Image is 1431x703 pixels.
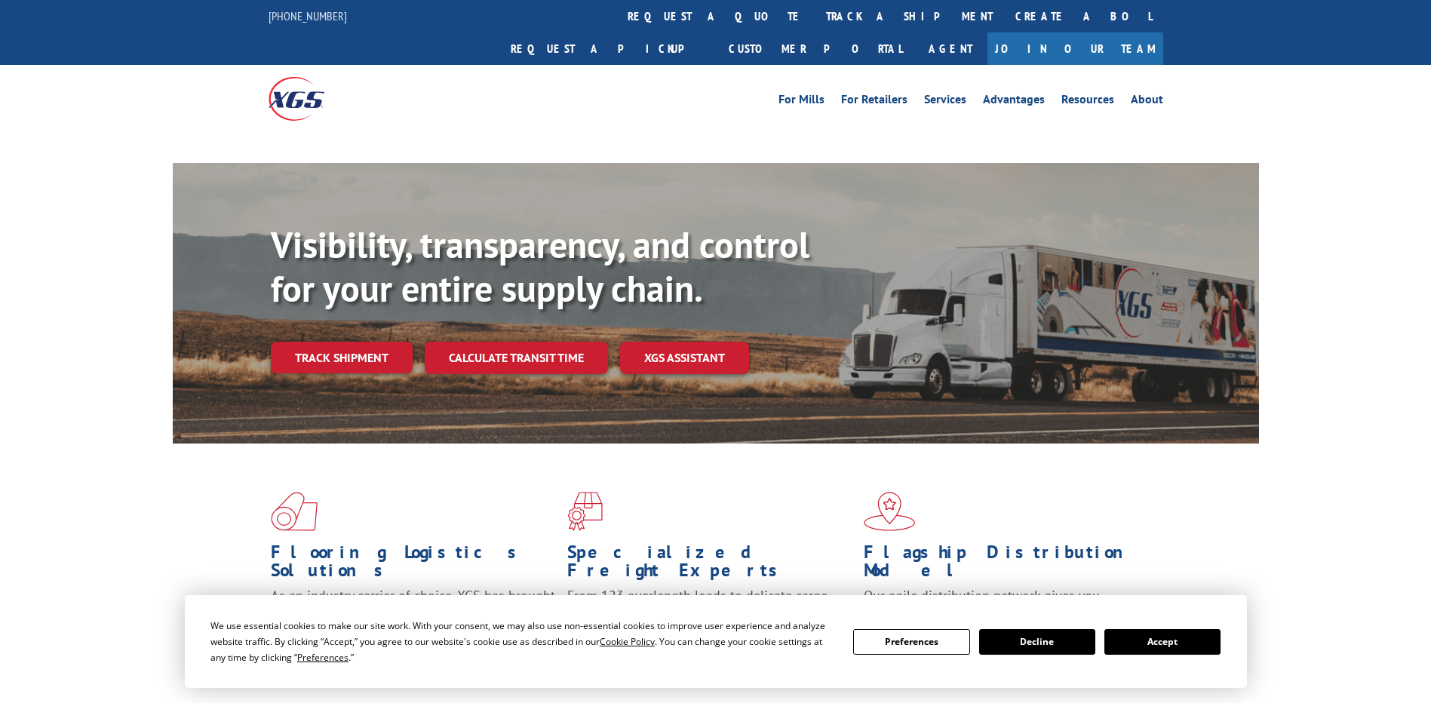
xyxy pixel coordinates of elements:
[864,543,1149,587] h1: Flagship Distribution Model
[620,342,749,374] a: XGS ASSISTANT
[924,94,966,110] a: Services
[185,595,1247,688] div: Cookie Consent Prompt
[1104,629,1221,655] button: Accept
[778,94,825,110] a: For Mills
[425,342,608,374] a: Calculate transit time
[567,587,852,654] p: From 123 overlength loads to delicate cargo, our experienced staff knows the best way to move you...
[979,629,1095,655] button: Decline
[271,221,809,312] b: Visibility, transparency, and control for your entire supply chain.
[499,32,717,65] a: Request a pickup
[567,543,852,587] h1: Specialized Freight Experts
[271,543,556,587] h1: Flooring Logistics Solutions
[987,32,1163,65] a: Join Our Team
[1131,94,1163,110] a: About
[269,8,347,23] a: [PHONE_NUMBER]
[864,587,1141,622] span: Our agile distribution network gives you nationwide inventory management on demand.
[983,94,1045,110] a: Advantages
[600,635,655,648] span: Cookie Policy
[271,342,413,373] a: Track shipment
[297,651,349,664] span: Preferences
[853,629,969,655] button: Preferences
[914,32,987,65] a: Agent
[717,32,914,65] a: Customer Portal
[1061,94,1114,110] a: Resources
[210,618,835,665] div: We use essential cookies to make our site work. With your consent, we may also use non-essential ...
[271,587,555,640] span: As an industry carrier of choice, XGS has brought innovation and dedication to flooring logistics...
[567,492,603,531] img: xgs-icon-focused-on-flooring-red
[271,492,318,531] img: xgs-icon-total-supply-chain-intelligence-red
[841,94,907,110] a: For Retailers
[864,492,916,531] img: xgs-icon-flagship-distribution-model-red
